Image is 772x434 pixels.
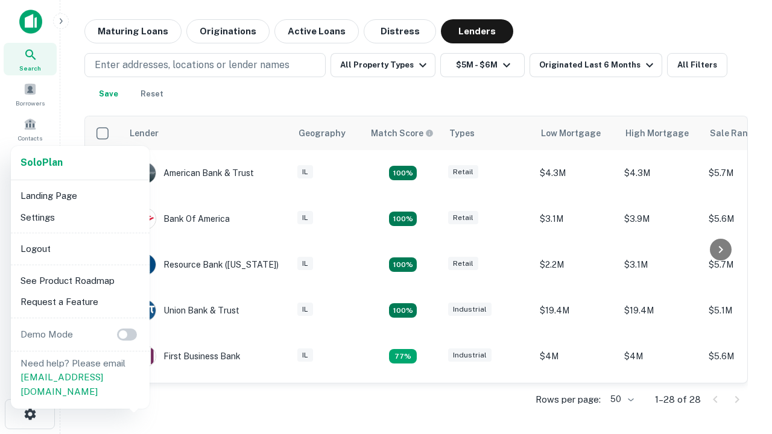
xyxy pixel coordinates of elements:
li: See Product Roadmap [16,270,145,292]
a: [EMAIL_ADDRESS][DOMAIN_NAME] [21,372,103,397]
p: Demo Mode [16,327,78,342]
iframe: Chat Widget [712,299,772,357]
li: Landing Page [16,185,145,207]
li: Request a Feature [16,291,145,313]
li: Logout [16,238,145,260]
p: Need help? Please email [21,356,140,399]
a: SoloPlan [21,156,63,170]
strong: Solo Plan [21,157,63,168]
li: Settings [16,207,145,228]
